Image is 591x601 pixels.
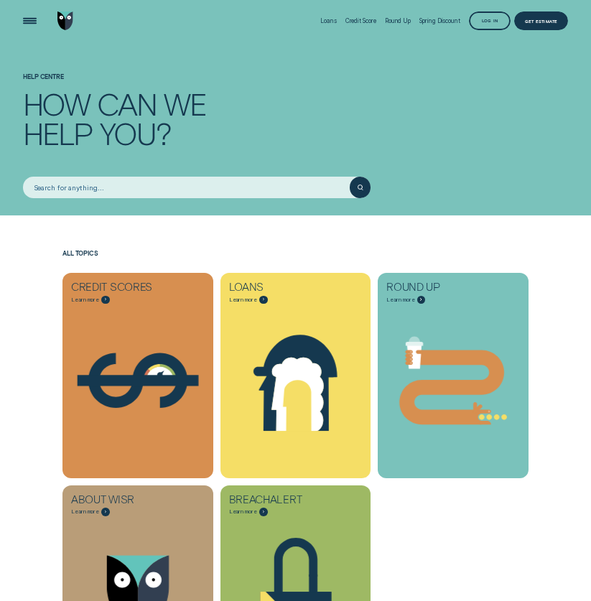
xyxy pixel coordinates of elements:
[23,89,568,177] h4: How can we help you?
[23,118,93,148] div: help
[378,273,529,484] a: Round Up - Learn more
[21,11,39,30] button: Open Menu
[71,494,154,508] div: About Wisr
[514,11,568,30] a: Get Estimate
[71,281,154,295] div: Credit Scores
[386,281,470,295] div: Round Up
[23,177,350,197] input: Search for anything...
[97,89,157,118] div: can
[386,297,414,304] span: Learn more
[23,42,568,89] h1: Help Centre
[220,273,371,484] a: Loans - Learn more
[229,297,257,304] span: Learn more
[100,118,171,148] div: you?
[164,89,206,118] div: we
[419,17,460,24] div: Spring Discount
[350,177,371,197] button: Submit your search query.
[320,17,337,24] div: Loans
[385,17,411,24] div: Round Up
[71,508,99,516] span: Learn more
[229,281,312,295] div: Loans
[23,89,90,118] div: How
[229,508,257,516] span: Learn more
[71,297,99,304] span: Learn more
[57,11,73,30] img: Wisr
[62,250,529,273] h2: All Topics
[229,494,312,508] div: BreachAlert
[469,11,511,30] button: Log in
[345,17,376,24] div: Credit Score
[62,273,213,484] a: Credit Scores - Learn more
